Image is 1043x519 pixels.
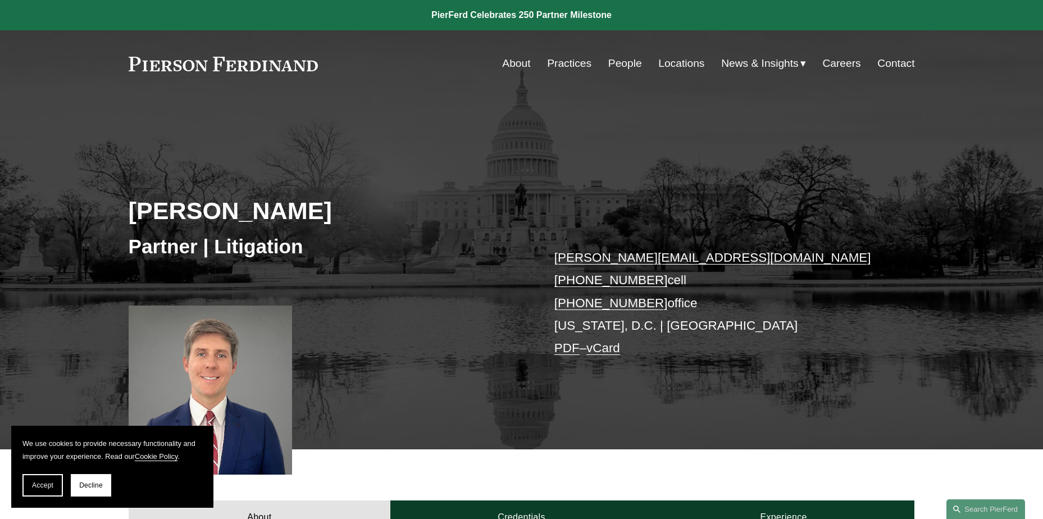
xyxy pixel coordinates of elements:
a: Contact [877,53,914,74]
p: We use cookies to provide necessary functionality and improve your experience. Read our . [22,437,202,463]
h2: [PERSON_NAME] [129,196,522,225]
a: People [608,53,642,74]
a: PDF [554,341,580,355]
a: Careers [822,53,860,74]
a: folder dropdown [721,53,806,74]
a: vCard [586,341,620,355]
a: Cookie Policy [135,452,178,461]
a: [PHONE_NUMBER] [554,296,668,310]
a: About [502,53,530,74]
span: Accept [32,481,53,489]
a: Search this site [946,499,1025,519]
p: cell office [US_STATE], D.C. | [GEOGRAPHIC_DATA] – [554,247,882,360]
section: Cookie banner [11,426,213,508]
a: [PERSON_NAME][EMAIL_ADDRESS][DOMAIN_NAME] [554,251,871,265]
a: Practices [547,53,591,74]
a: [PHONE_NUMBER] [554,273,668,287]
h3: Partner | Litigation [129,234,522,259]
button: Decline [71,474,111,497]
a: Locations [658,53,704,74]
span: Decline [79,481,103,489]
button: Accept [22,474,63,497]
span: News & Insights [721,54,799,74]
